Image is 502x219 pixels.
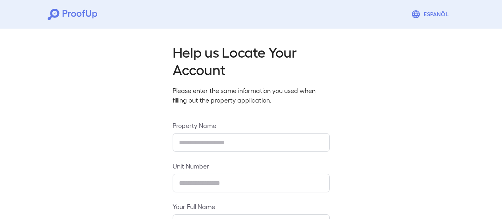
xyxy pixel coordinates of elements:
[408,6,454,22] button: Espanõl
[173,86,330,105] p: Please enter the same information you used when filling out the property application.
[173,121,330,130] label: Property Name
[173,161,330,171] label: Unit Number
[173,202,330,211] label: Your Full Name
[173,43,330,78] h2: Help us Locate Your Account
